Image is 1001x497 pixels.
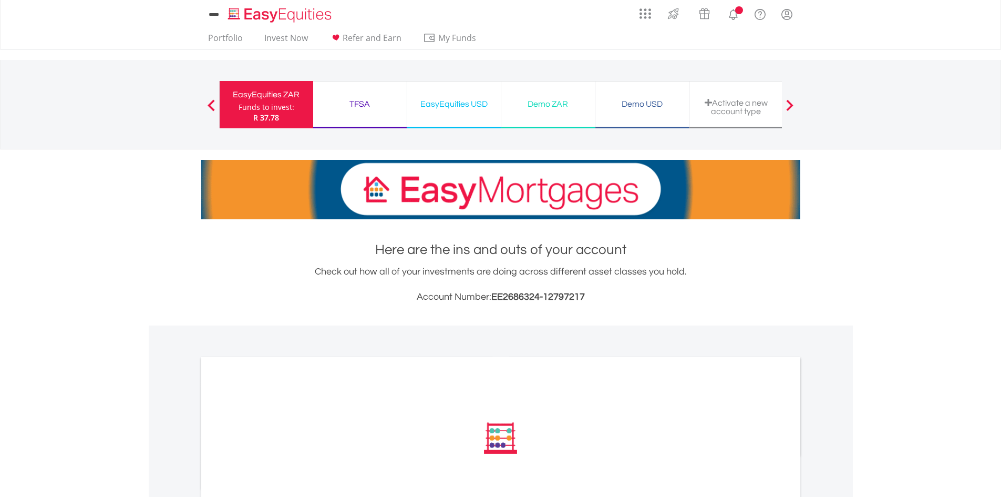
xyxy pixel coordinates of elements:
[226,87,307,102] div: EasyEquities ZAR
[491,292,585,302] span: EE2686324-12797217
[201,160,800,219] img: EasyMortage Promotion Banner
[201,265,800,305] div: Check out how all of your investments are doing across different asset classes you hold.
[201,240,800,259] h1: Here are the ins and outs of your account
[239,102,294,113] div: Funds to invest:
[224,3,336,24] a: Home page
[253,113,279,123] span: R 37.78
[508,97,589,111] div: Demo ZAR
[201,290,800,305] h3: Account Number:
[423,31,492,45] span: My Funds
[689,3,720,22] a: Vouchers
[260,33,312,49] a: Invest Now
[602,97,683,111] div: Demo USD
[747,3,773,24] a: FAQ's and Support
[639,8,651,19] img: grid-menu-icon.svg
[633,3,658,19] a: AppsGrid
[343,32,401,44] span: Refer and Earn
[325,33,406,49] a: Refer and Earn
[696,98,777,116] div: Activate a new account type
[204,33,247,49] a: Portfolio
[226,6,336,24] img: EasyEquities_Logo.png
[720,3,747,24] a: Notifications
[414,97,494,111] div: EasyEquities USD
[665,5,682,22] img: thrive-v2.svg
[696,5,713,22] img: vouchers-v2.svg
[773,3,800,26] a: My Profile
[319,97,400,111] div: TFSA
